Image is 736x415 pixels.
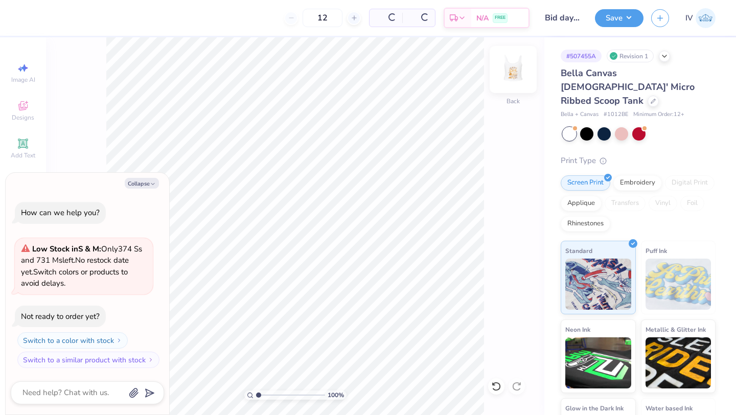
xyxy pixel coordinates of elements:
img: Back [493,49,534,90]
div: Vinyl [649,196,677,211]
span: FREE [495,14,505,21]
button: Save [595,9,643,27]
span: Metallic & Glitter Ink [646,324,706,335]
span: IV [685,12,693,24]
div: Rhinestones [561,216,610,232]
div: Revision 1 [607,50,654,62]
span: Glow in the Dark Ink [565,403,624,413]
span: N/A [476,13,489,24]
div: Print Type [561,155,716,167]
div: Digital Print [665,175,715,191]
span: Puff Ink [646,245,667,256]
div: Foil [680,196,704,211]
span: Standard [565,245,592,256]
span: Image AI [11,76,35,84]
button: Collapse [125,178,159,189]
span: # 1012BE [604,110,628,119]
span: Bella + Canvas [561,110,599,119]
span: Bella Canvas [DEMOGRAPHIC_DATA]' Micro Ribbed Scoop Tank [561,67,695,107]
img: Metallic & Glitter Ink [646,337,711,388]
span: No restock date yet. [21,255,129,277]
button: Switch to a similar product with stock [17,352,159,368]
img: Standard [565,259,631,310]
div: Back [507,97,520,106]
img: Puff Ink [646,259,711,310]
div: How can we help you? [21,207,100,218]
div: Transfers [605,196,646,211]
div: # 507455A [561,50,602,62]
span: Add Text [11,151,35,159]
span: 100 % [328,390,344,400]
div: Not ready to order yet? [21,311,100,321]
input: Untitled Design [537,8,587,28]
a: IV [685,8,716,28]
span: Designs [12,113,34,122]
span: Water based Ink [646,403,693,413]
img: Switch to a similar product with stock [148,357,154,363]
button: Switch to a color with stock [17,332,128,349]
img: Switch to a color with stock [116,337,122,343]
span: Neon Ink [565,324,590,335]
img: Isha Veturkar [696,8,716,28]
div: Embroidery [613,175,662,191]
input: – – [303,9,342,27]
strong: Low Stock in S & M : [32,244,101,254]
span: Only 374 Ss and 731 Ms left. Switch colors or products to avoid delays. [21,244,142,289]
span: Minimum Order: 12 + [633,110,684,119]
div: Screen Print [561,175,610,191]
div: Applique [561,196,602,211]
img: Neon Ink [565,337,631,388]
